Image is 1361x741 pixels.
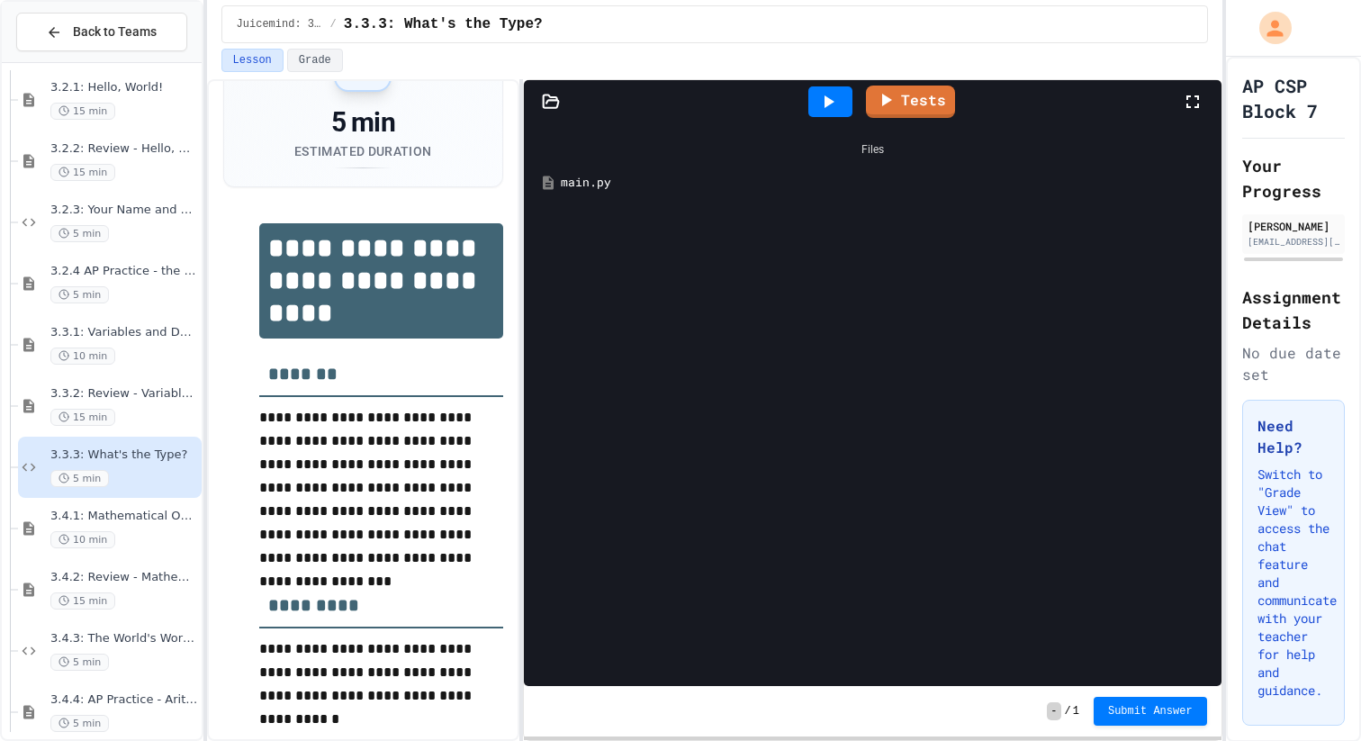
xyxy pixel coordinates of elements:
[1248,218,1339,234] div: [PERSON_NAME]
[1065,704,1071,718] span: /
[50,386,198,402] span: 3.3.2: Review - Variables and Data Types
[50,286,109,303] span: 5 min
[50,592,115,610] span: 15 min
[561,174,1211,192] div: main.py
[1257,415,1329,458] h3: Need Help?
[50,509,198,524] span: 3.4.1: Mathematical Operators
[50,631,198,646] span: 3.4.3: The World's Worst Farmers Market
[1094,697,1207,726] button: Submit Answer
[50,325,198,340] span: 3.3.1: Variables and Data Types
[330,17,337,32] span: /
[237,17,323,32] span: Juicemind: 3.1.1-3.4.4
[50,470,109,487] span: 5 min
[50,264,198,279] span: 3.2.4 AP Practice - the DISPLAY Procedure
[50,570,198,585] span: 3.4.2: Review - Mathematical Operators
[294,106,431,139] div: 5 min
[16,13,187,51] button: Back to Teams
[50,715,109,732] span: 5 min
[1257,465,1329,700] p: Switch to "Grade View" to access the chat feature and communicate with your teacher for help and ...
[50,225,109,242] span: 5 min
[1242,342,1345,385] div: No due date set
[50,692,198,708] span: 3.4.4: AP Practice - Arithmetic Operators
[866,86,955,118] a: Tests
[1248,235,1339,249] div: [EMAIL_ADDRESS][DOMAIN_NAME]
[50,103,115,120] span: 15 min
[50,409,115,426] span: 15 min
[50,531,115,548] span: 10 min
[533,132,1212,167] div: Files
[73,23,157,41] span: Back to Teams
[294,142,431,160] div: Estimated Duration
[1240,7,1296,49] div: My Account
[1242,285,1345,335] h2: Assignment Details
[50,164,115,181] span: 15 min
[344,14,543,35] span: 3.3.3: What's the Type?
[1242,73,1345,123] h1: AP CSP Block 7
[50,80,198,95] span: 3.2.1: Hello, World!
[1073,704,1079,718] span: 1
[1047,702,1060,720] span: -
[1108,704,1193,718] span: Submit Answer
[50,654,109,671] span: 5 min
[50,348,115,365] span: 10 min
[287,49,343,72] button: Grade
[50,203,198,218] span: 3.2.3: Your Name and Favorite Movie
[1242,153,1345,203] h2: Your Progress
[221,49,284,72] button: Lesson
[50,141,198,157] span: 3.2.2: Review - Hello, World!
[50,447,198,463] span: 3.3.3: What's the Type?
